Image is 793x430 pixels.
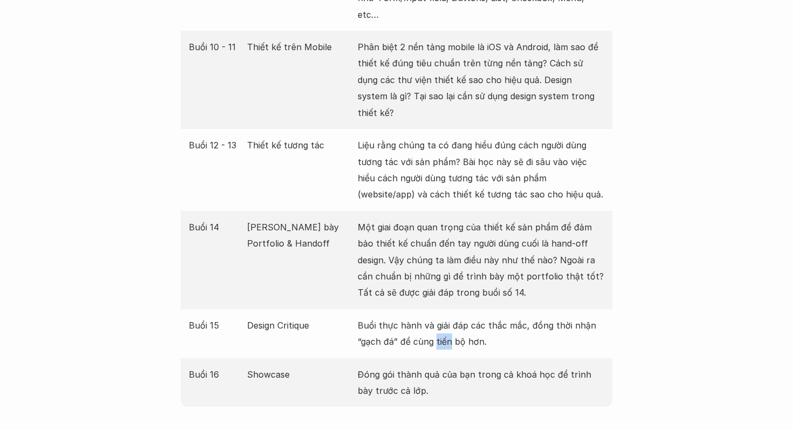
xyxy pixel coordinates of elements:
p: Liệu rằng chúng ta có đang hiểu đúng cách người dùng tương tác với sản phẩm? Bài học này sẽ đi sâ... [358,137,604,203]
p: Buổi 16 [189,366,242,383]
p: Buổi thực hành và giải đáp các thắc mắc, đồng thời nhận “gạch đá” để cùng tiến bộ hơn. [358,317,604,350]
p: Buổi 12 - 13 [189,137,242,153]
p: Buổi 14 [189,219,242,235]
p: Design Critique [247,317,353,333]
p: Buổi 15 [189,317,242,333]
p: Đóng gói thành quả của bạn trong cả khoá học để trình bày trước cả lớp. [358,366,604,399]
p: Phân biệt 2 nền tảng mobile là iOS và Android, làm sao để thiết kế đúng tiêu chuẩn trên từng nền ... [358,39,604,121]
p: Buổi 10 - 11 [189,39,242,55]
p: Showcase [247,366,353,383]
p: Thiết kế tương tác [247,137,353,153]
p: Thiết kế trên Mobile [247,39,353,55]
p: [PERSON_NAME] bày Portfolio & Handoff [247,219,353,252]
p: Một giai đoạn quan trọng của thiết kế sản phẩm để đảm bảo thiết kế chuẩn đến tay người dùng cuối ... [358,219,604,301]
